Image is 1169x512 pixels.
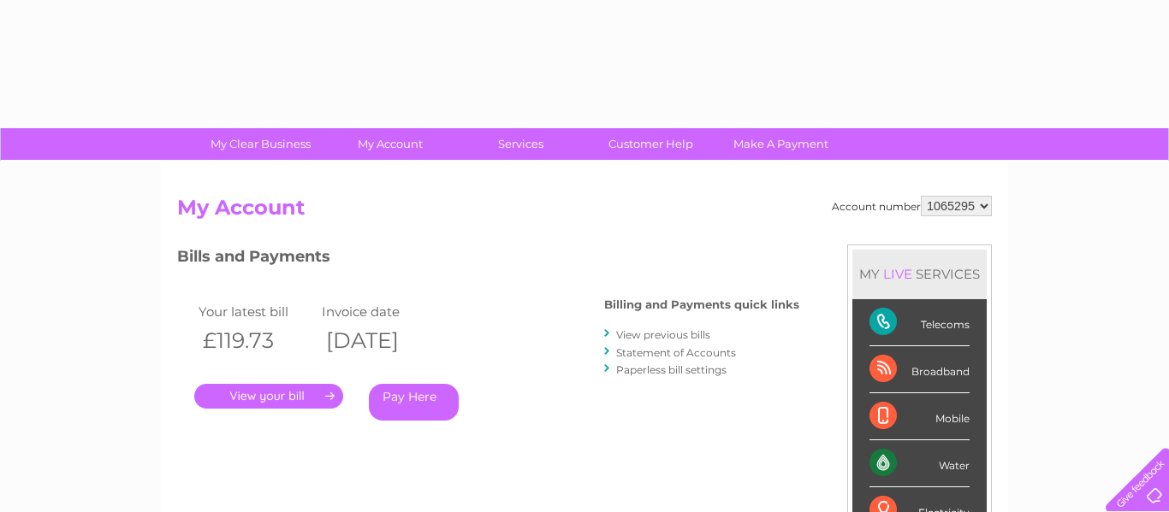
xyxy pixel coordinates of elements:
a: Customer Help [580,128,721,160]
th: [DATE] [317,323,441,358]
a: Paperless bill settings [616,363,727,376]
h2: My Account [177,196,992,228]
div: Telecoms [869,299,970,346]
td: Your latest bill [194,300,317,323]
a: Make A Payment [710,128,852,160]
div: LIVE [880,266,916,282]
h3: Bills and Payments [177,244,799,274]
div: Mobile [869,393,970,440]
div: MY SERVICES [852,250,987,298]
div: Water [869,440,970,487]
a: Statement of Accounts [616,346,736,359]
a: Services [450,128,591,160]
h4: Billing and Payments quick links [604,298,799,311]
th: £119.73 [194,323,317,358]
div: Account number [832,196,992,216]
a: Pay Here [369,384,459,421]
a: . [194,384,343,409]
td: Invoice date [317,300,441,323]
div: Broadband [869,346,970,393]
a: My Account [320,128,461,160]
a: View previous bills [616,328,710,341]
a: My Clear Business [190,128,331,160]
